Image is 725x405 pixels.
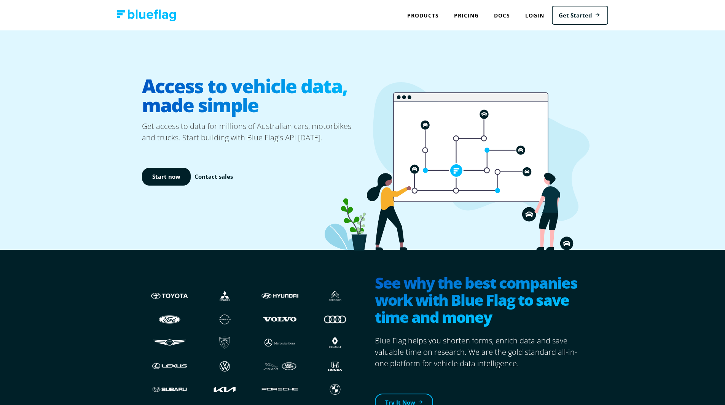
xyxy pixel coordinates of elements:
img: Peugeot logo [205,335,245,350]
img: Blue Flag logo [117,10,176,21]
div: Products [400,8,446,23]
img: Renault logo [315,335,355,350]
p: Blue Flag helps you shorten forms, enrich data and save valuable time on research. We are the gol... [375,335,583,369]
img: Kia logo [205,382,245,397]
a: Docs [486,8,518,23]
img: Citroen logo [315,289,355,303]
p: Get access to data for millions of Australian cars, motorbikes and trucks. Start building with Bl... [142,121,363,143]
img: Mercedes logo [260,335,300,350]
a: Login to Blue Flag application [518,8,552,23]
img: Volkswagen logo [205,359,245,373]
img: Audi logo [315,312,355,326]
img: Lexus logo [150,359,190,373]
img: Ford logo [150,312,190,326]
h2: See why the best companies work with Blue Flag to save time and money [375,274,583,327]
h1: Access to vehicle data, made simple [142,70,363,121]
a: Start now [142,168,191,186]
img: Honda logo [315,359,355,373]
a: Get Started [552,6,608,25]
img: Subaru logo [150,382,190,397]
img: BMW logo [315,382,355,397]
img: JLR logo [260,359,300,373]
a: Contact sales [194,172,233,181]
a: Pricing [446,8,486,23]
img: Toyota logo [150,289,190,303]
img: Volvo logo [260,312,300,326]
img: Nissan logo [205,312,245,326]
img: Porshce logo [260,382,300,397]
img: Hyundai logo [260,289,300,303]
img: Genesis logo [150,335,190,350]
img: Mistubishi logo [205,289,245,303]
